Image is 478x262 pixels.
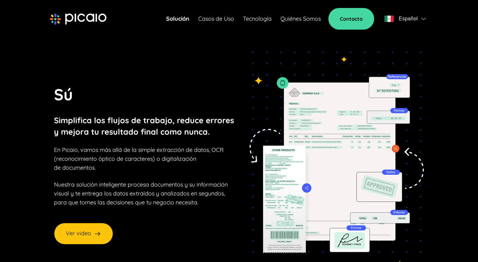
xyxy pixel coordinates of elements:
button: flagEspañolflag [382,12,428,25]
img: picaio-logo [50,13,106,25]
span: Sú [54,84,73,104]
a: Tecnología [243,14,272,23]
span: Español [399,14,418,23]
a: Solución [166,14,189,23]
a: Quiénes Somos [280,14,321,23]
a: Casos de Uso [198,14,234,23]
img: flag [421,18,426,20]
p: Simplifica los flujos de trabajo, reduce errores y mejora tu resultado final como nunca. [54,115,234,138]
a: Contacto [328,8,374,30]
span: En Picaio, vamos más allá de la simple extracción de datos, OCR (reconocimiento óptico de caracte... [54,146,224,171]
img: flag [384,16,394,22]
p: Nuestra solución inteligente procesa documentos y su información visual y te entrega los datos ex... [54,180,228,207]
img: arrow-right [94,230,101,237]
button: Ver video [54,223,113,244]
